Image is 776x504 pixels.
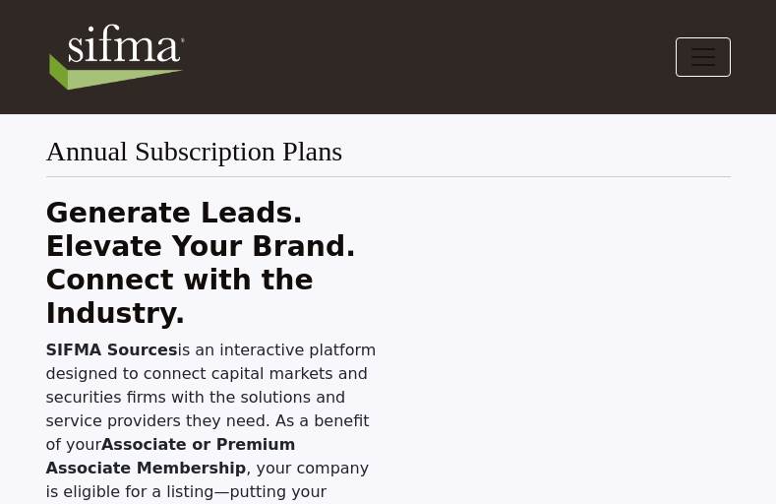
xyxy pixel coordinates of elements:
strong: SIFMA Sources [46,341,178,359]
button: Toggle navigation [676,37,731,77]
strong: Generate Leads. Elevate Your Brand. Connect with the Industry. [46,197,356,330]
img: Site Logo [46,18,199,96]
iframe: Showcasing Your Company Profile in SIFMA Sources [400,197,731,383]
strong: Associate or Premium Associate Membership [46,435,296,477]
h2: Annual Subscription Plans [46,135,343,168]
